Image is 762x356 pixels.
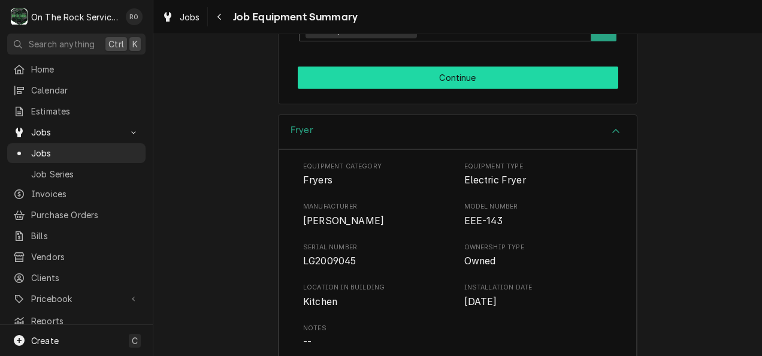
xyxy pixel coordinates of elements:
span: Home [31,63,140,76]
div: Button Group Row [298,67,618,89]
div: Button Group [298,67,618,89]
span: Job Series [31,168,140,180]
span: Jobs [31,147,140,159]
div: Serial Number [303,243,452,268]
span: Manufacturer [303,202,452,212]
span: Search anything [29,38,95,50]
span: Invoices [31,188,140,200]
a: Jobs [7,143,146,163]
span: Location in Building [303,283,452,292]
span: LG2009045 [303,255,356,267]
button: Search anythingCtrlK [7,34,146,55]
span: [PERSON_NAME] [303,215,384,227]
span: K [132,38,138,50]
span: Notes [303,335,612,349]
div: On The Rock Services's Avatar [11,8,28,25]
a: Estimates [7,101,146,121]
button: Navigate back [210,7,229,26]
a: Reports [7,311,146,331]
span: Kitchen [303,296,337,307]
span: Equipment Category [303,173,452,188]
span: Vendors [31,251,140,263]
div: Location in Building [303,283,452,309]
span: Jobs [180,11,200,23]
span: Jobs [31,126,122,138]
span: Fryers [303,174,332,186]
span: Installation Date [464,295,613,309]
div: Equipment Category [303,162,452,188]
span: Model Number [464,202,613,212]
span: Purchase Orders [31,209,140,221]
span: Pricebook [31,292,122,305]
div: Notes [303,324,612,349]
div: Ownership Type [464,243,613,268]
span: Bills [31,230,140,242]
span: Manufacturer [303,214,452,228]
div: Model Number [464,202,613,228]
a: Invoices [7,184,146,204]
a: Go to Jobs [7,122,146,142]
span: Job Equipment Summary [229,9,358,25]
div: O [11,8,28,25]
span: Serial Number [303,243,452,252]
a: Purchase Orders [7,205,146,225]
span: Ctrl [108,38,124,50]
div: Equipment Type [464,162,613,188]
span: Ownership Type [464,243,613,252]
span: Serial Number [303,254,452,268]
a: Go to Pricebook [7,289,146,309]
span: Equipment Category [303,162,452,171]
a: Job Series [7,164,146,184]
span: Calendar [31,84,140,96]
span: Equipment Type [464,162,613,171]
span: Owned [464,255,496,267]
span: Create [31,336,59,346]
a: Bills [7,226,146,246]
div: Rich Ortega's Avatar [126,8,143,25]
a: Jobs [157,7,205,27]
span: [DATE] [464,296,497,307]
span: Model Number [464,214,613,228]
div: Accordion Header [279,115,637,149]
span: C [132,334,138,347]
a: Vendors [7,247,146,267]
span: Location in Building [303,295,452,309]
a: Clients [7,268,146,288]
span: Installation Date [464,283,613,292]
a: Calendar [7,80,146,100]
span: Electric Fryer [464,174,526,186]
div: Manufacturer [303,202,452,228]
span: EEE-143 [464,215,503,227]
span: Ownership Type [464,254,613,268]
button: Continue [298,67,618,89]
span: Notes [303,324,612,333]
span: Equipment Type [464,173,613,188]
div: On The Rock Services [31,11,119,23]
span: Clients [31,271,140,284]
a: Home [7,59,146,79]
button: Accordion Details Expand Trigger [279,115,637,149]
div: Installation Date [464,283,613,309]
h3: Fryer [291,125,313,136]
span: Reports [31,315,140,327]
span: -- [303,336,312,348]
div: RO [126,8,143,25]
span: Estimates [31,105,140,117]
